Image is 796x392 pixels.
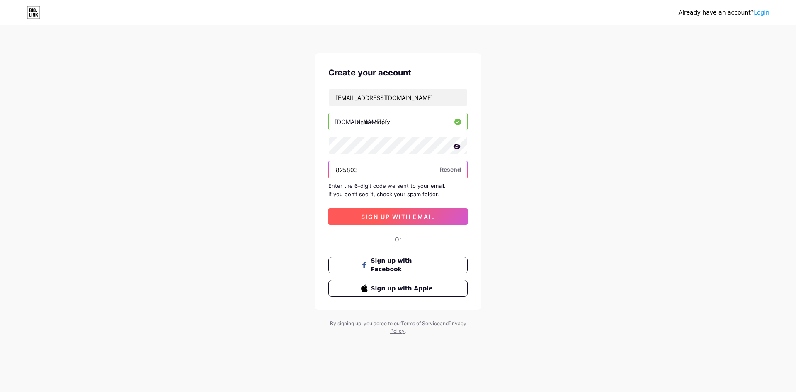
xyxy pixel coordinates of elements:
a: Terms of Service [401,320,440,326]
button: Sign up with Apple [328,280,468,297]
span: Sign up with Apple [371,284,435,293]
button: Sign up with Facebook [328,257,468,273]
div: Create your account [328,66,468,79]
input: username [329,113,467,130]
input: Email [329,89,467,106]
input: Paste login code [329,161,467,178]
div: Enter the 6-digit code we sent to your email. If you don’t see it, check your spam folder. [328,182,468,198]
div: [DOMAIN_NAME]/ [335,117,384,126]
span: Resend [440,165,461,174]
button: sign up with email [328,208,468,225]
div: By signing up, you agree to our and . [328,320,468,335]
a: Login [754,9,769,16]
span: Sign up with Facebook [371,256,435,274]
div: Or [395,235,401,243]
div: Already have an account? [679,8,769,17]
span: sign up with email [361,213,435,220]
